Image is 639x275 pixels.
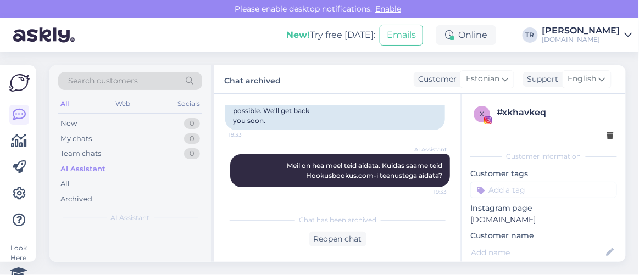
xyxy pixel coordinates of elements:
[471,246,604,259] input: Add name
[405,145,447,154] span: AI Assistant
[372,4,404,14] span: Enable
[542,26,632,44] a: [PERSON_NAME][DOMAIN_NAME]
[480,110,484,118] span: x
[225,92,445,130] div: Thank you for messaging us. We try to be as responsive as possible. We'll get back you soon.
[229,131,270,139] span: 19:33
[470,168,617,179] p: Customer tags
[542,26,620,35] div: [PERSON_NAME]
[380,25,423,46] button: Emails
[60,178,70,189] div: All
[436,25,496,45] div: Online
[542,35,620,44] div: [DOMAIN_NAME]
[568,73,597,85] span: English
[60,148,101,159] div: Team chats
[184,133,200,144] div: 0
[175,97,202,111] div: Socials
[60,133,92,144] div: My chats
[60,118,77,129] div: New
[68,75,138,87] span: Search customers
[470,182,617,198] input: Add a tag
[287,161,444,179] span: Meil on hea meel teid aidata. Kuidas saame teid Hookusbookus.com-i teenustega aidata?
[523,27,538,43] div: TR
[58,97,71,111] div: All
[466,73,499,85] span: Estonian
[523,74,559,85] div: Support
[470,151,617,161] div: Customer information
[286,30,310,40] b: New!
[299,215,376,225] span: Chat has been archived
[9,74,30,92] img: Askly Logo
[470,203,617,214] p: Instagram page
[405,188,447,196] span: 19:33
[60,164,105,175] div: AI Assistant
[414,74,457,85] div: Customer
[184,118,200,129] div: 0
[309,232,366,246] div: Reopen chat
[470,214,617,226] p: [DOMAIN_NAME]
[470,230,617,242] p: Customer name
[184,148,200,159] div: 0
[60,194,92,205] div: Archived
[111,213,150,223] span: AI Assistant
[497,106,614,119] div: # xkhavkeq
[286,29,375,42] div: Try free [DATE]:
[224,72,281,87] label: Chat archived
[114,97,133,111] div: Web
